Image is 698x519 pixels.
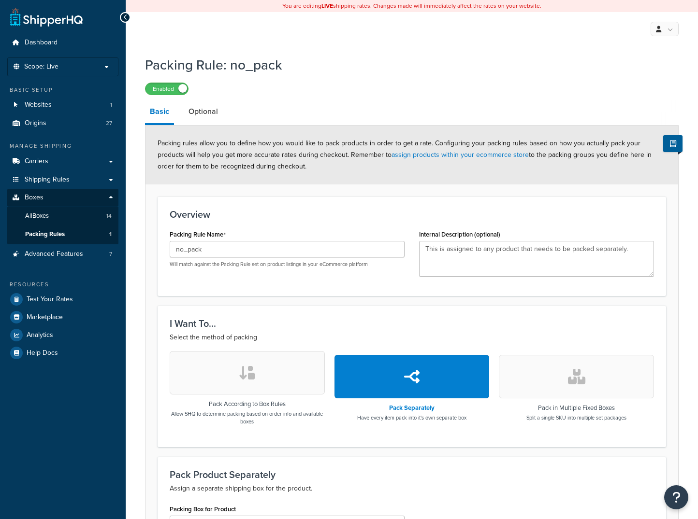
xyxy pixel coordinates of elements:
h1: Packing Rule: no_pack [145,56,667,74]
a: Basic [145,100,174,125]
textarea: This is assigned to any product that needs to be packed separately. [419,241,654,277]
li: Websites [7,96,118,114]
p: Split a single SKU into multiple set packages [526,414,626,421]
span: Carriers [25,157,48,166]
h3: I Want To... [170,318,654,329]
span: 27 [106,119,112,127]
li: Origins [7,114,118,132]
h3: Pack According to Box Rules [170,401,325,407]
span: Boxes [25,194,44,202]
a: AllBoxes14 [7,207,118,225]
span: 7 [109,250,112,258]
span: Help Docs [27,349,58,357]
a: Boxes [7,189,118,207]
h3: Pack Separately [357,405,466,411]
span: Websites [25,101,52,109]
button: Open Resource Center [664,485,688,509]
div: Manage Shipping [7,142,118,150]
p: Allow SHQ to determine packing based on order info and available boxes [170,410,325,425]
span: Analytics [27,331,53,339]
a: Analytics [7,326,118,344]
li: Packing Rules [7,225,118,243]
span: Scope: Live [24,63,58,71]
h3: Pack in Multiple Fixed Boxes [526,405,626,411]
span: Origins [25,119,46,127]
span: 1 [109,230,112,238]
a: assign products within your ecommerce store [392,150,529,160]
span: 1 [110,101,112,109]
a: Carriers [7,153,118,170]
label: Internal Description (optional) [419,231,500,238]
a: Websites1 [7,96,118,114]
span: Marketplace [27,313,63,322]
span: All Boxes [25,212,49,220]
a: Packing Rules1 [7,225,118,243]
span: Shipping Rules [25,176,70,184]
li: Boxes [7,189,118,244]
h3: Overview [170,209,654,220]
span: Test Your Rates [27,295,73,304]
a: Test Your Rates [7,291,118,308]
span: Packing Rules [25,230,65,238]
li: Advanced Features [7,245,118,263]
a: Dashboard [7,34,118,52]
p: Have every item pack into it's own separate box [357,414,466,421]
div: Resources [7,281,118,289]
span: 14 [106,212,112,220]
a: Shipping Rules [7,171,118,189]
span: Advanced Features [25,250,83,258]
a: Marketplace [7,309,118,326]
a: Help Docs [7,344,118,362]
label: Packing Rule Name [170,231,226,238]
p: Assign a separate shipping box for the product. [170,483,654,494]
button: Show Help Docs [663,135,683,152]
div: Basic Setup [7,86,118,94]
a: Optional [184,100,223,123]
label: Enabled [145,83,188,95]
p: Select the method of packing [170,332,654,343]
span: Packing rules allow you to define how you would like to pack products in order to get a rate. Con... [158,138,652,171]
b: LIVE [321,1,333,10]
p: Will match against the Packing Rule set on product listings in your eCommerce platform [170,261,405,268]
a: Advanced Features7 [7,245,118,263]
label: Packing Box for Product [170,505,236,513]
h3: Pack Product Separately [170,469,654,480]
a: Origins27 [7,114,118,132]
span: Dashboard [25,39,58,47]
